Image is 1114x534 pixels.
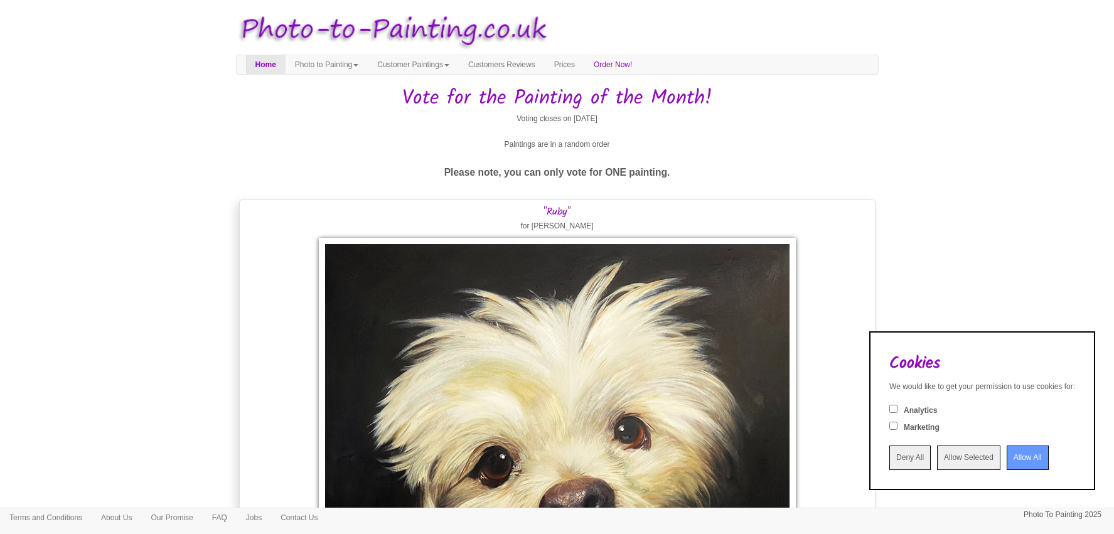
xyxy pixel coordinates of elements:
a: Home [246,55,286,74]
h2: Cookies [889,355,1075,373]
a: Jobs [237,508,271,527]
a: About Us [92,508,141,527]
input: Allow Selected [937,446,1000,470]
div: We would like to get your permission to use cookies for: [889,382,1075,392]
img: Photo to Painting [230,6,551,55]
a: FAQ [203,508,237,527]
a: Order Now! [584,55,641,74]
a: Customer Paintings [368,55,459,74]
label: Analytics [904,405,937,416]
input: Deny All [889,446,931,470]
p: Voting closes on [DATE] [236,112,879,125]
input: Allow All [1007,446,1049,470]
a: Our Promise [141,508,202,527]
a: Customers Reviews [459,55,545,74]
a: Photo to Painting [286,55,368,74]
h1: Vote for the Painting of the Month! [236,87,879,109]
a: Prices [545,55,584,74]
p: Please note, you can only vote for ONE painting. [236,164,879,181]
p: Photo To Painting 2025 [1024,508,1101,521]
label: Marketing [904,422,940,433]
h3: "Ruby" [243,206,872,218]
a: Contact Us [271,508,327,527]
p: Paintings are in a random order [236,138,879,151]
